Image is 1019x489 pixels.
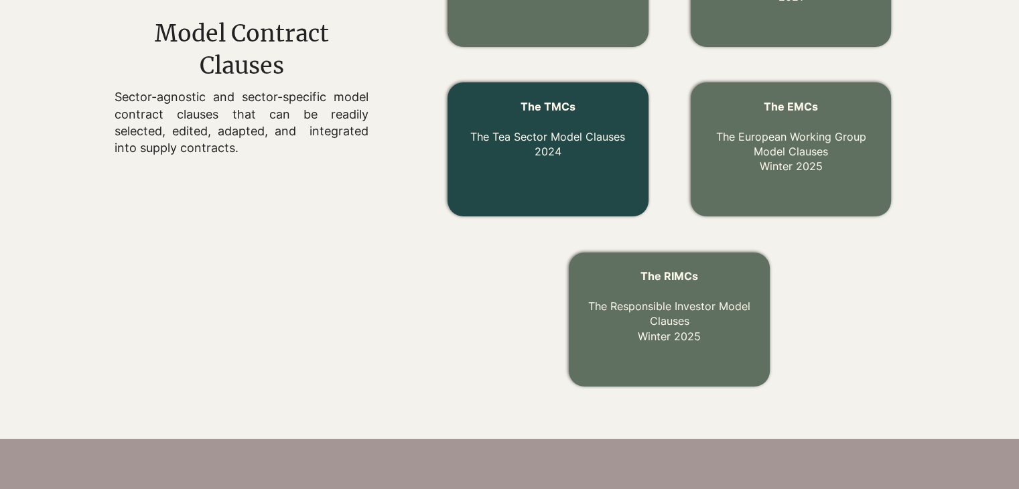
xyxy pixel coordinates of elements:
[115,88,368,156] p: Sector-agnostic and sector-specific model contract clauses that can be readily selected, edited, ...
[521,100,575,113] span: The TMCs
[640,269,698,283] span: The RIMCs
[470,100,625,158] a: The TMCs The Tea Sector Model Clauses2024
[155,19,329,80] span: Model Contract Clauses
[588,269,750,343] a: The RIMCs The Responsible Investor Model ClausesWinter 2025
[716,100,866,173] a: The EMCs The European Working Group Model ClausesWinter 2025
[764,100,818,113] span: The EMCs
